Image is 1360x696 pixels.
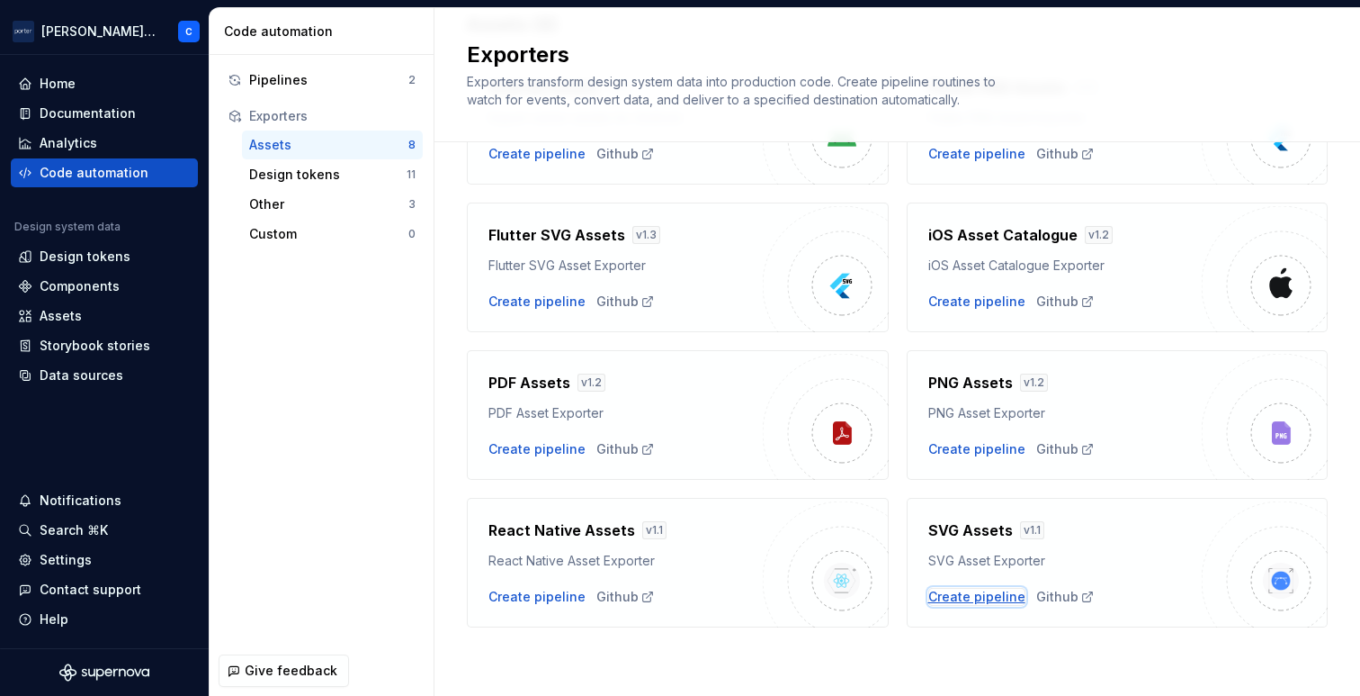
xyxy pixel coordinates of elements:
a: Github [1036,145,1095,163]
button: Create pipeline [488,588,586,606]
button: Give feedback [219,655,349,687]
div: iOS Asset Catalogue Exporter [928,257,1203,275]
div: 11 [407,167,416,182]
button: Create pipeline [928,440,1025,458]
a: Analytics [11,129,198,158]
a: Github [596,588,655,606]
a: Code automation [11,158,198,187]
div: C [185,24,192,39]
a: Storybook stories [11,331,198,360]
div: SVG Asset Exporter [928,552,1203,570]
button: Create pipeline [928,145,1025,163]
div: Create pipeline [928,588,1025,606]
div: React Native Asset Exporter [488,552,763,570]
div: Data sources [40,366,123,384]
span: Exporters transform design system data into production code. Create pipeline routines to watch fo... [467,74,999,107]
h4: SVG Assets [928,520,1013,541]
a: Other3 [242,190,423,219]
a: Github [596,293,655,311]
div: Design system data [14,220,121,234]
div: Notifications [40,492,121,510]
div: PDF Asset Exporter [488,404,763,422]
a: Assets [11,302,198,330]
a: Github [1036,440,1095,458]
div: Design tokens [249,166,407,184]
svg: Supernova Logo [59,664,149,682]
div: v 1.1 [1020,521,1044,539]
div: v 1.1 [642,521,667,539]
div: Code automation [224,23,426,41]
div: PNG Asset Exporter [928,404,1203,422]
a: Github [1036,588,1095,606]
a: Github [1036,293,1095,311]
div: Code automation [40,164,148,182]
a: Settings [11,546,198,574]
button: Pipelines2 [220,66,423,95]
button: Create pipeline [928,293,1025,311]
div: Components [40,277,120,295]
button: Help [11,605,198,634]
h4: PDF Assets [488,372,570,393]
div: Pipelines [249,71,408,89]
div: Assets [40,307,82,325]
div: Contact support [40,581,141,599]
button: Create pipeline [488,145,586,163]
span: Give feedback [245,662,337,680]
div: [PERSON_NAME] Airlines [41,23,157,41]
button: Custom0 [242,220,423,249]
h4: Flutter SVG Assets [488,224,625,246]
h4: PNG Assets [928,372,1013,393]
a: Documentation [11,99,198,128]
div: Analytics [40,134,97,152]
img: f0306bc8-3074-41fb-b11c-7d2e8671d5eb.png [13,21,34,42]
div: Help [40,610,68,628]
button: Design tokens11 [242,160,423,189]
div: Home [40,75,76,93]
div: Settings [40,551,92,569]
a: Github [596,145,655,163]
button: Assets8 [242,131,423,159]
button: Contact support [11,575,198,604]
div: v 1.2 [1020,374,1048,392]
div: Custom [249,225,408,243]
div: Flutter SVG Asset Exporter [488,257,763,275]
a: Data sources [11,361,198,390]
button: [PERSON_NAME] AirlinesC [4,12,205,50]
button: Notifications [11,486,198,515]
div: Assets [249,136,408,154]
div: Other [249,195,408,213]
a: Home [11,69,198,98]
div: 8 [408,138,416,152]
button: Create pipeline [488,440,586,458]
div: v 1.3 [632,226,660,244]
a: Github [596,440,655,458]
h4: React Native Assets [488,520,635,541]
div: Design tokens [40,248,130,266]
div: Documentation [40,104,136,122]
div: Search ⌘K [40,521,108,539]
div: Create pipeline [488,293,586,311]
div: v 1.2 [577,374,605,392]
button: Search ⌘K [11,516,198,545]
div: v 1.2 [1085,226,1113,244]
div: Exporters [249,107,416,125]
div: 3 [408,197,416,212]
a: Design tokens [11,242,198,271]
